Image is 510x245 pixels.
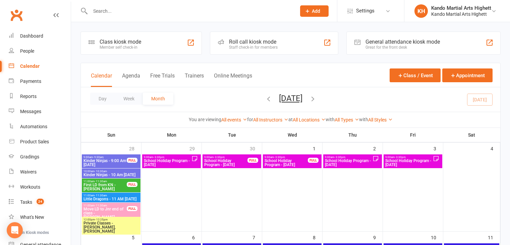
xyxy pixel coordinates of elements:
a: Waivers [9,164,71,180]
span: 9:00am [325,156,373,159]
span: 24 [37,199,44,204]
a: All Types [335,117,359,122]
button: Appointment [442,68,493,82]
button: Calendar [91,72,112,87]
div: FULL [127,182,137,187]
div: FULL [127,206,137,211]
button: Week [115,93,143,105]
th: Tue [202,128,262,142]
div: Member self check-in [100,45,141,50]
div: Great for the front desk [365,45,440,50]
div: 8 [313,232,322,243]
span: - 12:25pm [95,218,108,221]
div: Messages [20,109,41,114]
span: 11:00am [83,194,139,197]
button: Day [90,93,115,105]
div: FULL [247,158,258,163]
div: 4 [491,143,500,154]
strong: at [288,117,293,122]
a: Gradings [9,149,71,164]
div: 29 [189,143,202,154]
div: Tasks [20,199,32,205]
div: General attendance kiosk mode [365,39,440,45]
span: School Holiday Program - [DATE] [144,159,191,167]
span: - 11:30am [95,204,107,207]
a: People [9,44,71,59]
strong: with [359,117,368,122]
div: Dashboard [20,33,43,39]
a: What's New [9,210,71,225]
div: What's New [20,214,44,220]
th: Thu [323,128,383,142]
span: Add [312,8,320,14]
span: Settings [356,3,375,18]
th: Wed [262,128,323,142]
span: 10:00am [83,170,139,173]
div: KH [414,4,428,18]
th: Sat [443,128,500,142]
strong: with [326,117,335,122]
div: 1 [313,143,322,154]
span: - 9:30am [93,156,104,159]
input: Search... [88,6,291,16]
span: 11:00am [83,180,127,183]
a: Dashboard [9,29,71,44]
div: Reports [20,94,37,99]
a: All Styles [368,117,393,122]
span: Private Classes - [PERSON_NAME], [PERSON_NAME] [83,221,139,233]
div: 6 [192,232,202,243]
div: 2 [373,143,383,154]
button: Month [143,93,173,105]
button: Add [300,5,329,17]
strong: for [247,117,253,122]
button: Agenda [122,72,140,87]
span: - 3:30pm [153,156,164,159]
a: All Locations [293,117,326,122]
div: Class kiosk mode [100,39,141,45]
div: Waivers [20,169,37,175]
a: Tasks 24 [9,195,71,210]
a: Automations [9,119,71,134]
div: Kando Martial Arts Highett [431,5,491,11]
span: - 11:30am [95,194,107,197]
span: School Holiday Program - [DATE] [204,159,248,167]
span: - 3:30pm [395,156,406,159]
div: Product Sales [20,139,49,144]
span: School Holiday Program - [DATE] [385,159,433,167]
button: Online Meetings [214,72,252,87]
span: School Holiday Program - [DATE] [264,159,308,167]
div: 30 [250,143,262,154]
div: Kando Martial Arts Highett [431,11,491,17]
span: Move LD to Jnr end of class - [PERSON_NAME] [83,207,127,219]
div: 28 [129,143,141,154]
div: 10 [431,232,443,243]
a: Messages [9,104,71,119]
span: School Holiday Program - [DATE] [325,159,373,167]
a: Reports [9,89,71,104]
th: Mon [141,128,202,142]
div: Open Intercom Messenger [7,222,23,238]
strong: You are viewing [189,117,221,122]
div: 5 [132,232,141,243]
a: All events [221,117,247,122]
span: 11:00am [83,204,127,207]
a: Product Sales [9,134,71,149]
span: - 3:30pm [334,156,345,159]
div: 11 [488,232,500,243]
div: 9 [373,232,383,243]
div: FULL [308,158,319,163]
div: Workouts [20,184,40,190]
div: Calendar [20,63,40,69]
span: 9:00am [385,156,433,159]
a: Clubworx [8,7,25,23]
div: Staff check-in for members [229,45,278,50]
span: - 10:30am [95,170,107,173]
button: Class / Event [390,68,441,82]
div: FULL [127,158,137,163]
a: Payments [9,74,71,89]
div: Payments [20,79,41,84]
div: Automations [20,124,47,129]
span: Kinder Ninjas - 10 Am [DATE] [83,173,139,177]
span: 9:00am [83,156,127,159]
div: 3 [434,143,443,154]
